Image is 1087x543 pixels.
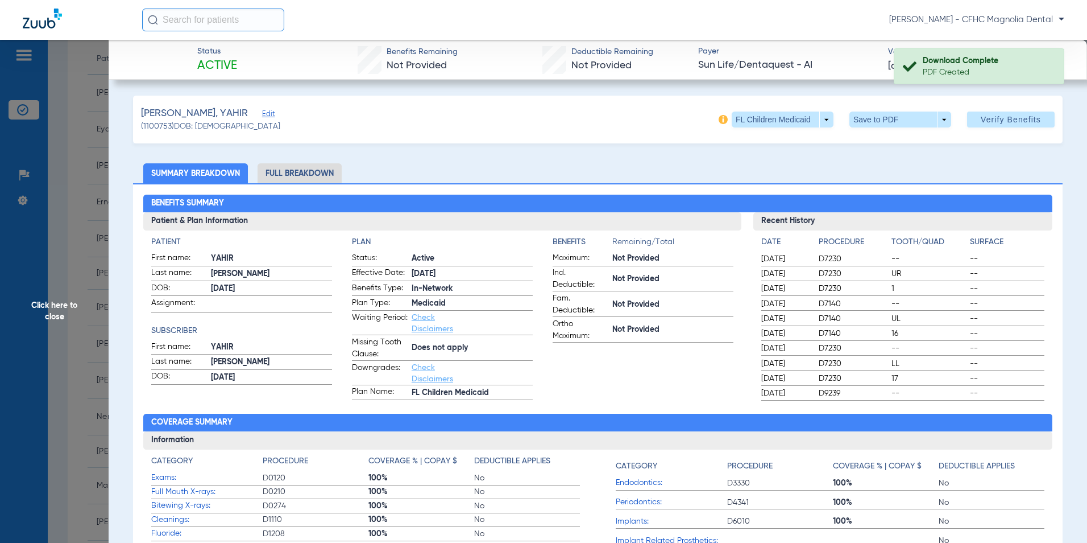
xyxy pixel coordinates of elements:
[197,58,237,74] span: Active
[412,283,533,295] span: In-Network
[352,267,408,281] span: Effective Date:
[761,373,809,384] span: [DATE]
[761,343,809,354] span: [DATE]
[474,455,580,471] app-breakdown-title: Deductible Applies
[970,358,1044,369] span: --
[141,121,280,133] span: (1100753) DOB: [DEMOGRAPHIC_DATA]
[151,486,263,498] span: Full Mouth X-rays:
[970,313,1044,324] span: --
[368,472,474,484] span: 100%
[727,460,773,472] h4: Procedure
[889,14,1064,26] span: [PERSON_NAME] - CFHC Magnolia Dental
[571,46,653,58] span: Deductible Remaining
[819,343,887,354] span: D7230
[970,388,1044,399] span: --
[719,115,728,124] img: info-icon
[970,253,1044,265] span: --
[151,455,263,471] app-breakdown-title: Category
[263,455,368,471] app-breakdown-title: Procedure
[151,252,207,266] span: First name:
[368,455,474,471] app-breakdown-title: Coverage % | Copay $
[761,313,809,324] span: [DATE]
[819,253,887,265] span: D7230
[891,343,966,354] span: --
[262,110,272,121] span: Edit
[888,46,1068,58] span: Verified On
[263,528,368,540] span: D1208
[616,455,727,476] app-breakdown-title: Category
[352,336,408,360] span: Missing Tooth Clause:
[891,373,966,384] span: 17
[761,253,809,265] span: [DATE]
[151,371,207,384] span: DOB:
[970,268,1044,279] span: --
[891,236,966,252] app-breakdown-title: Tooth/Quad
[891,268,966,279] span: UR
[412,387,533,399] span: FL Children Medicaid
[368,455,457,467] h4: Coverage % | Copay $
[352,252,408,266] span: Status:
[151,514,263,526] span: Cleanings:
[612,253,733,265] span: Not Provided
[412,268,533,280] span: [DATE]
[891,388,966,399] span: --
[761,358,809,369] span: [DATE]
[412,342,533,354] span: Does not apply
[970,328,1044,339] span: --
[761,236,809,248] h4: Date
[142,9,284,31] input: Search for patients
[352,312,408,335] span: Waiting Period:
[352,297,408,311] span: Plan Type:
[819,328,887,339] span: D7140
[474,528,580,540] span: No
[612,273,733,285] span: Not Provided
[761,283,809,294] span: [DATE]
[211,268,332,280] span: [PERSON_NAME]
[819,313,887,324] span: D7140
[571,60,632,71] span: Not Provided
[819,358,887,369] span: D7230
[553,267,608,291] span: Ind. Deductible:
[761,236,809,252] app-breakdown-title: Date
[352,362,408,385] span: Downgrades:
[148,15,158,25] img: Search Icon
[143,212,742,231] h3: Patient & Plan Information
[23,9,62,28] img: Zuub Logo
[553,318,608,342] span: Ortho Maximum:
[151,267,207,281] span: Last name:
[833,516,939,527] span: 100%
[143,431,1053,450] h3: Information
[939,455,1044,476] app-breakdown-title: Deductible Applies
[891,313,966,324] span: UL
[753,212,1052,231] h3: Recent History
[761,268,809,279] span: [DATE]
[263,455,308,467] h4: Procedure
[263,500,368,512] span: D0274
[981,115,1041,124] span: Verify Benefits
[833,478,939,489] span: 100%
[819,283,887,294] span: D7230
[939,497,1044,508] span: No
[553,252,608,266] span: Maximum:
[833,460,922,472] h4: Coverage % | Copay $
[616,496,727,508] span: Periodontics:
[819,373,887,384] span: D7230
[352,282,408,296] span: Benefits Type:
[151,500,263,512] span: Bitewing X-rays:
[387,46,458,58] span: Benefits Remaining
[970,298,1044,310] span: --
[352,236,533,248] h4: Plan
[819,236,887,252] app-breakdown-title: Procedure
[819,268,887,279] span: D7230
[151,236,332,248] h4: Patient
[727,497,833,508] span: D4341
[368,528,474,540] span: 100%
[616,516,727,528] span: Implants:
[698,46,878,57] span: Payer
[923,67,1054,78] div: PDF Created
[970,236,1044,248] h4: Surface
[819,236,887,248] h4: Procedure
[143,163,248,183] li: Summary Breakdown
[891,358,966,369] span: LL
